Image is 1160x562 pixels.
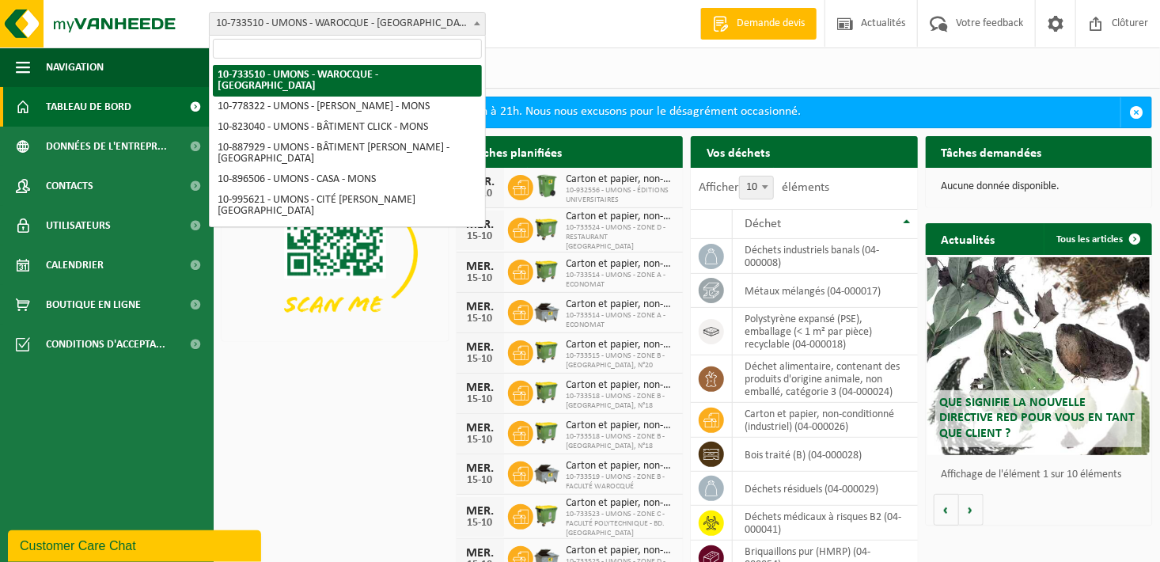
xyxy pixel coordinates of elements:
[46,285,141,325] span: Boutique en ligne
[927,257,1150,455] a: Que signifie la nouvelle directive RED pour vous en tant que client ?
[464,382,496,394] div: MER.
[567,339,676,351] span: Carton et papier, non-conditionné (industriel)
[457,136,578,167] h2: Tâches planifiées
[464,260,496,273] div: MER.
[209,12,486,36] span: 10-733510 - UMONS - WAROCQUE - MONS
[533,215,560,242] img: WB-1100-HPE-GN-50
[464,435,496,446] div: 15-10
[213,169,482,190] li: 10-896506 - UMONS - CASA - MONS
[959,494,984,526] button: Volgende
[567,473,676,492] span: 10-733519 - UMONS - ZONE B - FACULTÉ WAROCQUÉ
[533,298,560,325] img: WB-5000-GAL-GY-01
[733,506,918,541] td: déchets médicaux à risques B2 (04-000041)
[464,313,496,325] div: 15-10
[533,419,560,446] img: WB-1100-HPE-GN-51
[464,475,496,486] div: 15-10
[213,138,482,169] li: 10-887929 - UMONS - BÂTIMENT [PERSON_NAME] - [GEOGRAPHIC_DATA]
[700,8,817,40] a: Demande devis
[251,97,1120,127] div: Ce soir, MyVanheede sera indisponible de 18h à 21h. Nous nous excusons pour le désagrément occasi...
[464,341,496,354] div: MER.
[46,47,104,87] span: Navigation
[942,469,1145,480] p: Affichage de l'élément 1 sur 10 éléments
[567,497,676,510] span: Carton et papier, non-conditionné (industriel)
[222,168,449,338] img: Download de VHEPlus App
[926,136,1058,167] h2: Tâches demandées
[567,510,676,538] span: 10-733523 - UMONS - ZONE C - FACULTÉ POLYTECHNIQUE - BD. [GEOGRAPHIC_DATA]
[464,273,496,284] div: 15-10
[464,231,496,242] div: 15-10
[213,117,482,138] li: 10-823040 - UMONS - BÂTIMENT CLICK - MONS
[533,257,560,284] img: WB-1100-HPE-GN-50
[567,460,676,473] span: Carton et papier, non-conditionné (industriel)
[567,186,676,205] span: 10-932556 - UMONS - ÉDITIONS UNIVERSITAIRES
[567,432,676,451] span: 10-733518 - UMONS - ZONE B - [GEOGRAPHIC_DATA], N°18
[464,518,496,529] div: 15-10
[733,355,918,403] td: déchet alimentaire, contenant des produits d'origine animale, non emballé, catégorie 3 (04-000024)
[464,354,496,365] div: 15-10
[464,547,496,560] div: MER.
[46,245,104,285] span: Calendrier
[213,97,482,117] li: 10-778322 - UMONS - [PERSON_NAME] - MONS
[733,274,918,308] td: métaux mélangés (04-000017)
[46,325,165,364] span: Conditions d'accepta...
[733,472,918,506] td: déchets résiduels (04-000029)
[46,127,167,166] span: Données de l'entrepr...
[567,271,676,290] span: 10-733514 - UMONS - ZONE A - ECONOMAT
[733,16,809,32] span: Demande devis
[567,392,676,411] span: 10-733518 - UMONS - ZONE B - [GEOGRAPHIC_DATA], N°18
[46,206,111,245] span: Utilisateurs
[942,181,1137,192] p: Aucune donnée disponible.
[567,379,676,392] span: Carton et papier, non-conditionné (industriel)
[733,438,918,472] td: bois traité (B) (04-000028)
[46,87,131,127] span: Tableau de bord
[533,459,560,486] img: WB-5000-GAL-GY-01
[567,420,676,432] span: Carton et papier, non-conditionné (industriel)
[733,308,918,355] td: polystyrène expansé (PSE), emballage (< 1 m² par pièce) recyclable (04-000018)
[533,338,560,365] img: WB-1100-HPE-GN-50
[213,190,482,222] li: 10-995621 - UMONS - CITÉ [PERSON_NAME][GEOGRAPHIC_DATA]
[691,136,786,167] h2: Vos déchets
[213,65,482,97] li: 10-733510 - UMONS - WAROCQUE - [GEOGRAPHIC_DATA]
[733,403,918,438] td: carton et papier, non-conditionné (industriel) (04-000026)
[213,222,482,242] li: 10-985629 - UMONS - [GEOGRAPHIC_DATA]
[567,211,676,223] span: Carton et papier, non-conditionné (industriel)
[740,177,773,199] span: 10
[939,397,1135,439] span: Que signifie la nouvelle directive RED pour vous en tant que client ?
[733,239,918,274] td: déchets industriels banals (04-000008)
[533,173,560,199] img: WB-0370-HPE-GN-50
[567,351,676,370] span: 10-733515 - UMONS - ZONE B - [GEOGRAPHIC_DATA], N°20
[8,527,264,562] iframe: chat widget
[464,301,496,313] div: MER.
[464,505,496,518] div: MER.
[926,223,1011,254] h2: Actualités
[739,176,774,199] span: 10
[1044,223,1151,255] a: Tous les articles
[567,173,676,186] span: Carton et papier, non-conditionné (industriel)
[699,181,829,194] label: Afficher éléments
[567,258,676,271] span: Carton et papier, non-conditionné (industriel)
[464,422,496,435] div: MER.
[533,378,560,405] img: WB-1100-HPE-GN-50
[533,502,560,529] img: WB-1100-HPE-GN-50
[745,218,781,230] span: Déchet
[210,13,485,35] span: 10-733510 - UMONS - WAROCQUE - MONS
[567,311,676,330] span: 10-733514 - UMONS - ZONE A - ECONOMAT
[567,545,676,557] span: Carton et papier, non-conditionné (industriel)
[934,494,959,526] button: Vorige
[567,223,676,252] span: 10-733524 - UMONS - ZONE D - RESTAURANT [GEOGRAPHIC_DATA]
[46,166,93,206] span: Contacts
[464,394,496,405] div: 15-10
[464,462,496,475] div: MER.
[567,298,676,311] span: Carton et papier, non-conditionné (industriel)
